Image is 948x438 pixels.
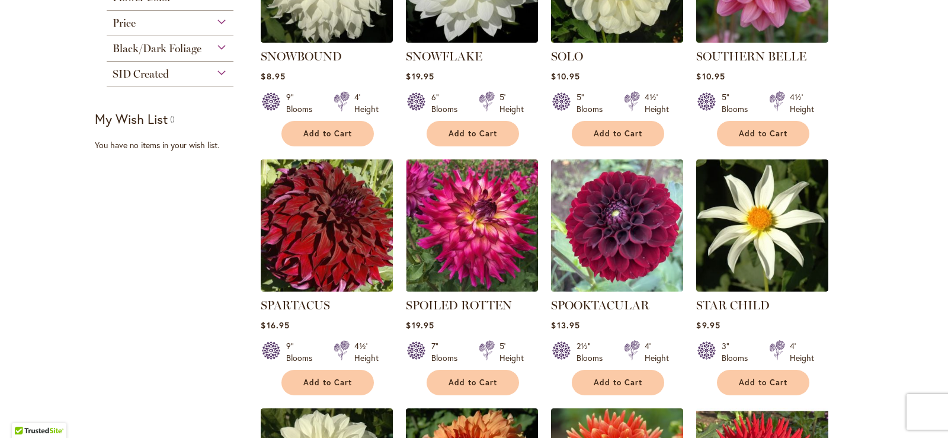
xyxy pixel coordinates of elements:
[717,370,809,395] button: Add to Cart
[95,110,168,127] strong: My Wish List
[696,298,770,312] a: STAR CHILD
[406,49,482,63] a: SNOWFLAKE
[551,49,583,63] a: SOLO
[9,396,42,429] iframe: Launch Accessibility Center
[261,283,393,294] a: Spartacus
[261,49,342,63] a: SNOWBOUND
[499,91,524,115] div: 5' Height
[551,159,683,292] img: Spooktacular
[722,340,755,364] div: 3" Blooms
[577,340,610,364] div: 2½" Blooms
[286,91,319,115] div: 9" Blooms
[261,298,330,312] a: SPARTACUS
[696,159,828,292] img: STAR CHILD
[696,34,828,45] a: SOUTHERN BELLE
[790,340,814,364] div: 4' Height
[303,129,352,139] span: Add to Cart
[645,91,669,115] div: 4½' Height
[281,121,374,146] button: Add to Cart
[95,139,253,151] div: You have no items in your wish list.
[551,71,579,82] span: $10.95
[790,91,814,115] div: 4½' Height
[261,71,285,82] span: $8.95
[572,121,664,146] button: Add to Cart
[551,34,683,45] a: SOLO
[261,159,393,292] img: Spartacus
[406,298,512,312] a: SPOILED ROTTEN
[594,378,642,388] span: Add to Cart
[281,370,374,395] button: Add to Cart
[431,340,465,364] div: 7" Blooms
[354,340,379,364] div: 4½' Height
[551,298,649,312] a: SPOOKTACULAR
[572,370,664,395] button: Add to Cart
[645,340,669,364] div: 4' Height
[406,71,434,82] span: $19.95
[406,159,538,292] img: SPOILED ROTTEN
[551,283,683,294] a: Spooktacular
[261,319,289,331] span: $16.95
[431,91,465,115] div: 6" Blooms
[577,91,610,115] div: 5" Blooms
[594,129,642,139] span: Add to Cart
[406,319,434,331] span: $19.95
[717,121,809,146] button: Add to Cart
[551,319,579,331] span: $13.95
[113,68,169,81] span: SID Created
[354,91,379,115] div: 4' Height
[696,49,806,63] a: SOUTHERN BELLE
[739,129,787,139] span: Add to Cart
[722,91,755,115] div: 5" Blooms
[739,378,787,388] span: Add to Cart
[303,378,352,388] span: Add to Cart
[499,340,524,364] div: 5' Height
[427,121,519,146] button: Add to Cart
[261,34,393,45] a: Snowbound
[113,42,201,55] span: Black/Dark Foliage
[449,378,497,388] span: Add to Cart
[696,283,828,294] a: STAR CHILD
[406,34,538,45] a: SNOWFLAKE
[406,283,538,294] a: SPOILED ROTTEN
[113,17,136,30] span: Price
[696,71,725,82] span: $10.95
[286,340,319,364] div: 9" Blooms
[449,129,497,139] span: Add to Cart
[696,319,720,331] span: $9.95
[427,370,519,395] button: Add to Cart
